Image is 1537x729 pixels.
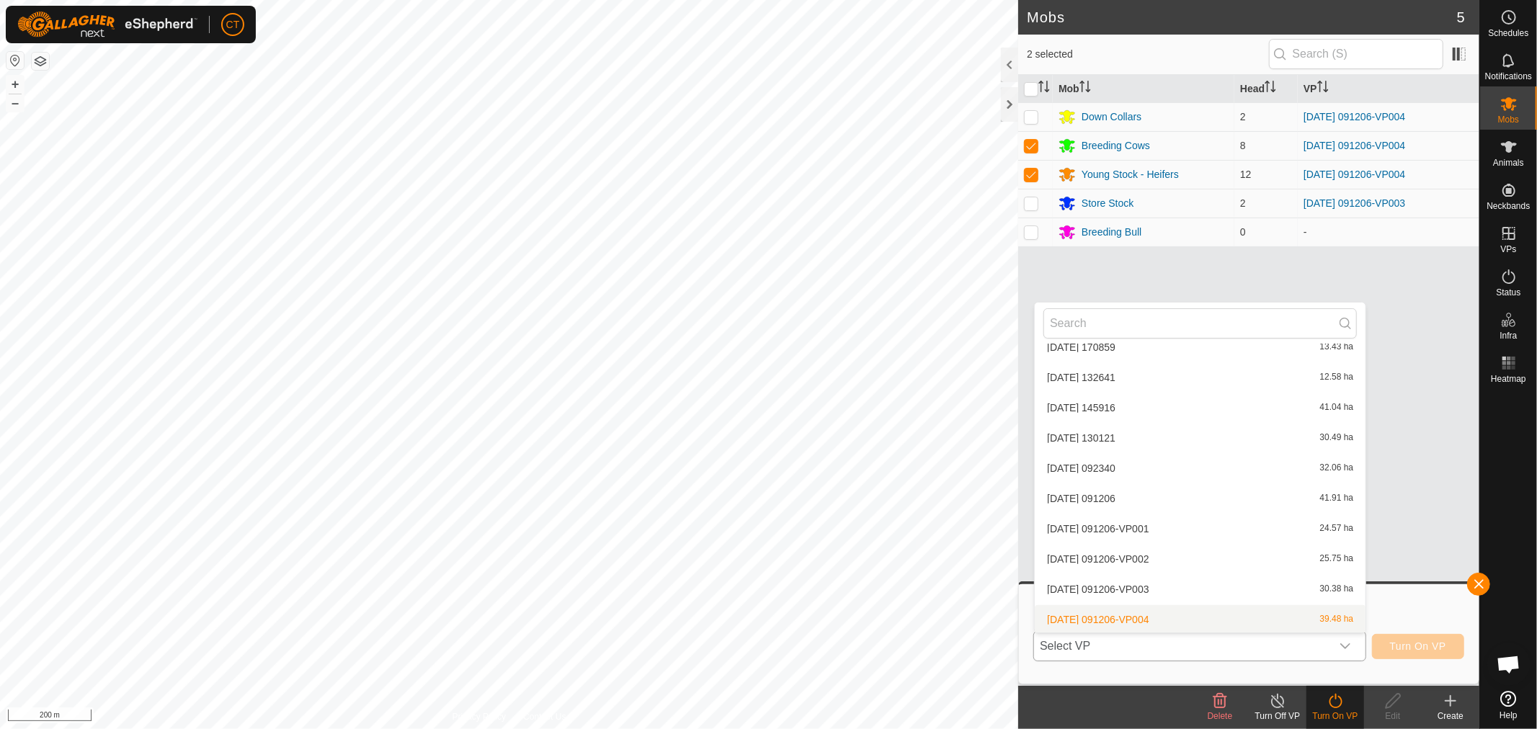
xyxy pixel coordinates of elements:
[32,53,49,70] button: Map Layers
[1047,554,1149,564] span: [DATE] 091206-VP002
[1319,614,1353,625] span: 39.48 ha
[1035,545,1366,573] li: 2025-07-21 091206-VP002
[1240,226,1246,238] span: 0
[1079,83,1091,94] p-sorticon: Activate to sort
[1027,47,1269,62] span: 2 selected
[1298,218,1479,246] td: -
[1319,403,1353,413] span: 41.04 ha
[1269,39,1443,69] input: Search (S)
[1047,342,1115,352] span: [DATE] 170859
[1493,158,1524,167] span: Animals
[1208,711,1233,721] span: Delete
[1319,372,1353,383] span: 12.58 ha
[1319,554,1353,564] span: 25.75 ha
[1240,169,1252,180] span: 12
[1082,167,1179,182] div: Young Stock - Heifers
[1500,331,1517,340] span: Infra
[1487,643,1531,686] div: Open chat
[1047,493,1115,504] span: [DATE] 091206
[1306,710,1364,723] div: Turn On VP
[226,17,240,32] span: CT
[1390,640,1446,652] span: Turn On VP
[1047,524,1149,534] span: [DATE] 091206-VP001
[1034,632,1331,661] span: Select VP
[1317,83,1329,94] p-sorticon: Activate to sort
[1480,685,1537,725] a: Help
[6,94,24,112] button: –
[1331,632,1360,661] div: dropdown trigger
[1304,169,1405,180] a: [DATE] 091206-VP004
[1035,424,1366,452] li: 2025-07-10 130121
[1265,83,1276,94] p-sorticon: Activate to sort
[1035,605,1366,634] li: 2025-07-21 091206-VP004
[1035,363,1366,392] li: 2025-06-15 132641
[1491,375,1526,383] span: Heatmap
[1234,75,1298,103] th: Head
[1035,514,1366,543] li: 2025-07-21 091206-VP001
[1043,308,1357,339] input: Search
[1319,493,1353,504] span: 41.91 ha
[17,12,197,37] img: Gallagher Logo
[1053,75,1234,103] th: Mob
[1038,83,1050,94] p-sorticon: Activate to sort
[1304,140,1405,151] a: [DATE] 091206-VP004
[1047,614,1149,625] span: [DATE] 091206-VP004
[6,52,24,69] button: Reset Map
[1240,140,1246,151] span: 8
[1304,111,1405,122] a: [DATE] 091206-VP004
[1240,111,1246,122] span: 2
[1319,342,1353,352] span: 13.43 ha
[1304,197,1405,209] a: [DATE] 091206-VP003
[1035,333,1366,362] li: 2025-06-06 170859
[1500,711,1518,720] span: Help
[1047,584,1149,594] span: [DATE] 091206-VP003
[1319,584,1353,594] span: 30.38 ha
[1364,710,1422,723] div: Edit
[1496,288,1520,297] span: Status
[1082,225,1141,240] div: Breeding Bull
[1047,463,1115,473] span: [DATE] 092340
[1500,245,1516,254] span: VPs
[1035,575,1366,604] li: 2025-07-21 091206-VP003
[1035,393,1366,422] li: 2025-07-09 145916
[1498,115,1519,124] span: Mobs
[1485,72,1532,81] span: Notifications
[1082,196,1133,211] div: Store Stock
[1457,6,1465,28] span: 5
[523,710,566,723] a: Contact Us
[1035,484,1366,513] li: 2025-07-21 091206
[1319,524,1353,534] span: 24.57 ha
[1047,403,1115,413] span: [DATE] 145916
[1082,138,1150,153] div: Breeding Cows
[1298,75,1479,103] th: VP
[1035,454,1366,483] li: 2025-07-11 092340
[1240,197,1246,209] span: 2
[6,76,24,93] button: +
[1422,710,1479,723] div: Create
[1487,202,1530,210] span: Neckbands
[1319,463,1353,473] span: 32.06 ha
[1249,710,1306,723] div: Turn Off VP
[1047,433,1115,443] span: [DATE] 130121
[1319,433,1353,443] span: 30.49 ha
[1047,372,1115,383] span: [DATE] 132641
[1027,9,1457,26] h2: Mobs
[1488,29,1528,37] span: Schedules
[453,710,507,723] a: Privacy Policy
[1082,109,1141,125] div: Down Collars
[1372,634,1464,659] button: Turn On VP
